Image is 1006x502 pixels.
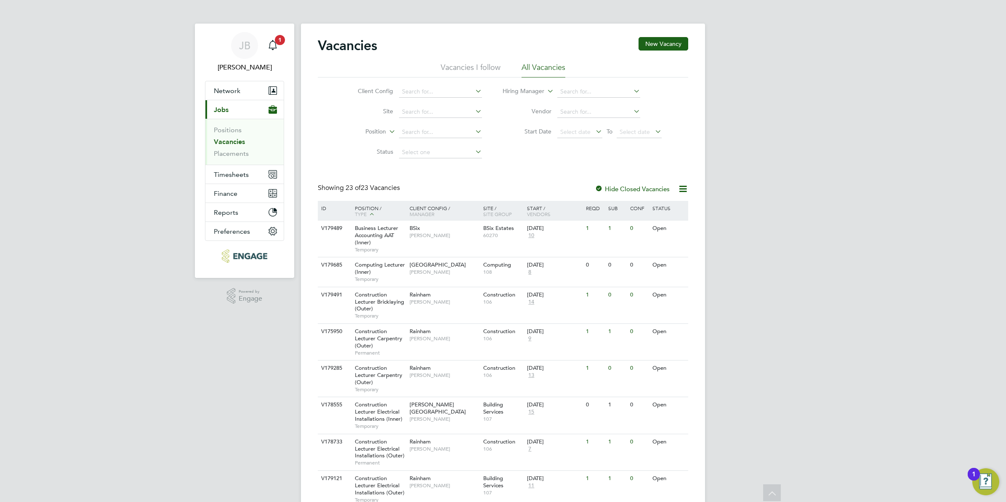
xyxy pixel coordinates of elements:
span: Permanent [355,459,405,466]
div: 1 [606,434,628,450]
span: Select date [560,128,591,136]
div: [DATE] [527,365,582,372]
span: Permanent [355,350,405,356]
span: Rainham [410,328,431,335]
div: 0 [628,471,650,486]
div: Jobs [205,119,284,165]
span: Construction [483,438,515,445]
div: Open [650,257,687,273]
div: 0 [628,257,650,273]
div: Open [650,324,687,339]
h2: Vacancies [318,37,377,54]
span: Engage [239,295,262,302]
span: 7 [527,446,532,453]
input: Select one [399,147,482,158]
div: Status [650,201,687,215]
span: Timesheets [214,171,249,179]
div: Client Config / [407,201,481,221]
div: Open [650,434,687,450]
div: 1 [606,221,628,236]
div: 1 [606,397,628,413]
span: Computing [483,261,511,268]
div: 0 [628,434,650,450]
input: Search for... [399,86,482,98]
span: Temporary [355,276,405,283]
div: 1 [606,471,628,486]
div: V178733 [319,434,349,450]
div: V179685 [319,257,349,273]
div: 1 [584,434,606,450]
div: 1 [972,474,976,485]
div: Open [650,397,687,413]
div: V179489 [319,221,349,236]
span: 106 [483,299,523,305]
span: 23 Vacancies [346,184,400,192]
span: 11 [527,482,535,489]
div: 0 [628,397,650,413]
span: Rainham [410,364,431,371]
span: 107 [483,489,523,496]
button: Network [205,81,284,100]
span: Construction [483,291,515,298]
label: Start Date [503,128,551,135]
span: 106 [483,335,523,342]
span: [PERSON_NAME] [410,269,479,275]
span: 107 [483,416,523,422]
span: Construction Lecturer Carpentry (Outer) [355,328,402,349]
label: Site [345,107,393,115]
a: Powered byEngage [227,288,263,304]
span: Rainham [410,475,431,482]
span: 9 [527,335,532,342]
span: 10 [527,232,535,239]
a: JB[PERSON_NAME] [205,32,284,72]
span: [PERSON_NAME] [410,446,479,452]
div: 0 [628,287,650,303]
button: Timesheets [205,165,284,184]
span: 8 [527,269,532,276]
span: Construction Lecturer Carpentry (Outer) [355,364,402,386]
input: Search for... [399,106,482,118]
span: Select date [620,128,650,136]
div: V175950 [319,324,349,339]
span: Rainham [410,438,431,445]
span: Construction [483,364,515,371]
nav: Main navigation [195,24,294,278]
div: [DATE] [527,475,582,482]
div: [DATE] [527,291,582,299]
label: Hide Closed Vacancies [595,185,670,193]
span: 108 [483,269,523,275]
span: Vendors [527,211,551,217]
a: Vacancies [214,138,245,146]
span: [PERSON_NAME] [410,335,479,342]
input: Search for... [557,86,640,98]
div: 1 [606,324,628,339]
a: 1 [264,32,281,59]
div: V179491 [319,287,349,303]
span: [PERSON_NAME] [410,416,479,422]
span: Temporary [355,246,405,253]
div: ID [319,201,349,215]
span: Building Services [483,475,503,489]
span: [PERSON_NAME] [410,299,479,305]
div: 0 [628,324,650,339]
span: Construction Lecturer Electrical Installations (Outer) [355,438,405,459]
span: 1 [275,35,285,45]
button: Reports [205,203,284,222]
span: Computing Lecturer (Inner) [355,261,405,275]
span: 14 [527,299,535,306]
div: 0 [584,257,606,273]
div: 1 [584,221,606,236]
div: [DATE] [527,401,582,409]
span: [GEOGRAPHIC_DATA] [410,261,466,268]
span: 13 [527,372,535,379]
span: Site Group [483,211,512,217]
span: 106 [483,446,523,452]
span: Type [355,211,367,217]
span: Powered by [239,288,262,295]
span: [PERSON_NAME] [410,232,479,239]
div: 0 [606,257,628,273]
div: Open [650,221,687,236]
button: Preferences [205,222,284,240]
span: Temporary [355,423,405,430]
div: [DATE] [527,225,582,232]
